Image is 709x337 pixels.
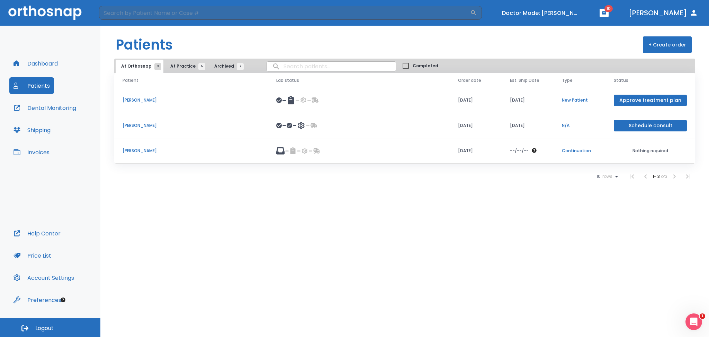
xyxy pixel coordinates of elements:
button: [PERSON_NAME] [626,7,701,19]
button: Schedule consult [614,120,687,131]
span: At Orthosnap [121,63,158,69]
span: Patient [123,77,138,84]
button: Approve treatment plan [614,95,687,106]
span: rows [601,174,612,179]
td: [DATE] [502,113,554,138]
span: 10 [596,174,601,179]
p: N/A [562,122,597,129]
button: Doctor Mode: [PERSON_NAME] [499,7,582,19]
button: Help Center [9,225,65,242]
span: Lab status [276,77,299,84]
td: [DATE] [502,88,554,113]
span: 10 [604,5,613,12]
span: Type [562,77,573,84]
span: 5 [198,63,205,70]
div: tabs [116,60,247,73]
p: --/--/-- [510,148,529,154]
span: Order date [458,77,481,84]
td: [DATE] [450,88,502,113]
button: + Create order [643,36,692,53]
button: Dental Monitoring [9,100,80,116]
span: of 3 [661,173,667,179]
span: 1 [700,313,705,319]
td: [DATE] [450,138,502,164]
span: Archived [214,63,240,69]
span: At Practice [170,63,202,69]
span: Est. Ship Date [510,77,539,84]
span: 2 [237,63,244,70]
button: Account Settings [9,269,78,286]
span: Logout [35,325,54,332]
p: New Patient [562,97,597,103]
img: Orthosnap [8,6,82,20]
button: Dashboard [9,55,62,72]
p: [PERSON_NAME] [123,148,260,154]
button: Preferences [9,292,65,308]
input: Search by Patient Name or Case # [99,6,470,20]
p: [PERSON_NAME] [123,122,260,129]
span: Completed [413,63,438,69]
button: Invoices [9,144,54,161]
iframe: Intercom live chat [685,313,702,330]
button: Price List [9,247,55,264]
span: Status [614,77,628,84]
p: Continuation [562,148,597,154]
div: The date will be available after approving treatment plan [510,148,545,154]
button: Patients [9,77,54,94]
input: search [267,60,396,73]
td: [DATE] [450,113,502,138]
p: Nothing required [614,148,687,154]
span: 1 - 3 [653,173,661,179]
span: 3 [154,63,161,70]
p: [PERSON_NAME] [123,97,260,103]
h1: Patients [116,34,173,55]
button: Shipping [9,122,55,138]
div: Tooltip anchor [60,297,66,303]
